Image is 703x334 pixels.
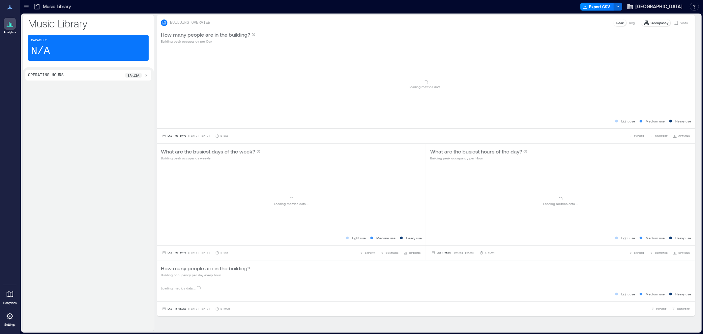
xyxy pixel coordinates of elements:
button: OPTIONS [672,133,691,139]
a: Settings [2,308,18,329]
p: Building peak occupancy per Day [161,39,255,44]
p: Medium use [376,235,395,241]
button: Last 3 Weeks |[DATE]-[DATE] [161,306,211,312]
p: Settings [4,323,15,327]
p: Operating Hours [28,73,64,78]
p: How many people are in the building? [161,31,250,39]
button: EXPORT [628,250,646,256]
span: COMPARE [655,251,668,255]
p: Capacity [31,38,47,43]
span: COMPARE [655,134,668,138]
p: Light use [621,235,635,241]
span: EXPORT [656,307,666,311]
span: COMPARE [386,251,398,255]
p: Avg [629,20,635,25]
p: Loading metrics data ... [543,201,578,206]
p: 1 Hour [220,307,230,311]
span: EXPORT [365,251,375,255]
p: Medium use [646,118,665,124]
p: 1 Hour [485,251,494,255]
button: Export CSV [580,3,614,11]
p: Analytics [4,30,16,34]
p: N/A [31,45,50,58]
button: EXPORT [650,306,668,312]
p: Building peak occupancy weekly [161,155,260,161]
p: Light use [621,291,635,297]
button: [GEOGRAPHIC_DATA] [625,1,685,12]
span: EXPORT [634,134,644,138]
p: Loading metrics data ... [161,285,195,291]
p: BUILDING OVERVIEW [170,20,210,25]
button: Last 90 Days |[DATE]-[DATE] [161,250,211,256]
p: Occupancy [651,20,668,25]
span: COMPARE [677,307,690,311]
p: What are the busiest hours of the day? [430,148,522,155]
span: EXPORT [634,251,644,255]
p: Peak [616,20,624,25]
span: [GEOGRAPHIC_DATA] [635,3,683,10]
button: COMPARE [379,250,400,256]
p: Loading metrics data ... [274,201,309,206]
p: Music Library [43,3,71,10]
p: Medium use [646,291,665,297]
button: OPTIONS [672,250,691,256]
span: OPTIONS [409,251,421,255]
p: What are the busiest days of the week? [161,148,255,155]
button: Last Week |[DATE]-[DATE] [430,250,476,256]
span: OPTIONS [678,251,690,255]
p: Music Library [28,17,149,30]
p: Loading metrics data ... [409,84,443,89]
p: Light use [352,235,366,241]
button: Last 90 Days |[DATE]-[DATE] [161,133,211,139]
p: Floorplans [3,301,17,305]
span: OPTIONS [678,134,690,138]
p: Heavy use [675,235,691,241]
p: Heavy use [675,118,691,124]
button: COMPARE [670,306,691,312]
p: Medium use [646,235,665,241]
a: Analytics [2,16,18,36]
p: 1 Day [220,134,228,138]
p: Building occupancy per day every hour [161,272,250,278]
button: COMPARE [648,250,669,256]
button: EXPORT [628,133,646,139]
a: Floorplans [1,286,19,307]
button: OPTIONS [402,250,422,256]
p: 8a - 12a [128,73,139,78]
button: COMPARE [648,133,669,139]
p: Visits [680,20,688,25]
p: Heavy use [675,291,691,297]
button: EXPORT [358,250,376,256]
p: Light use [621,118,635,124]
p: Building peak occupancy per Hour [430,155,527,161]
p: How many people are in the building? [161,264,250,272]
p: 1 Day [220,251,228,255]
p: Heavy use [406,235,422,241]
